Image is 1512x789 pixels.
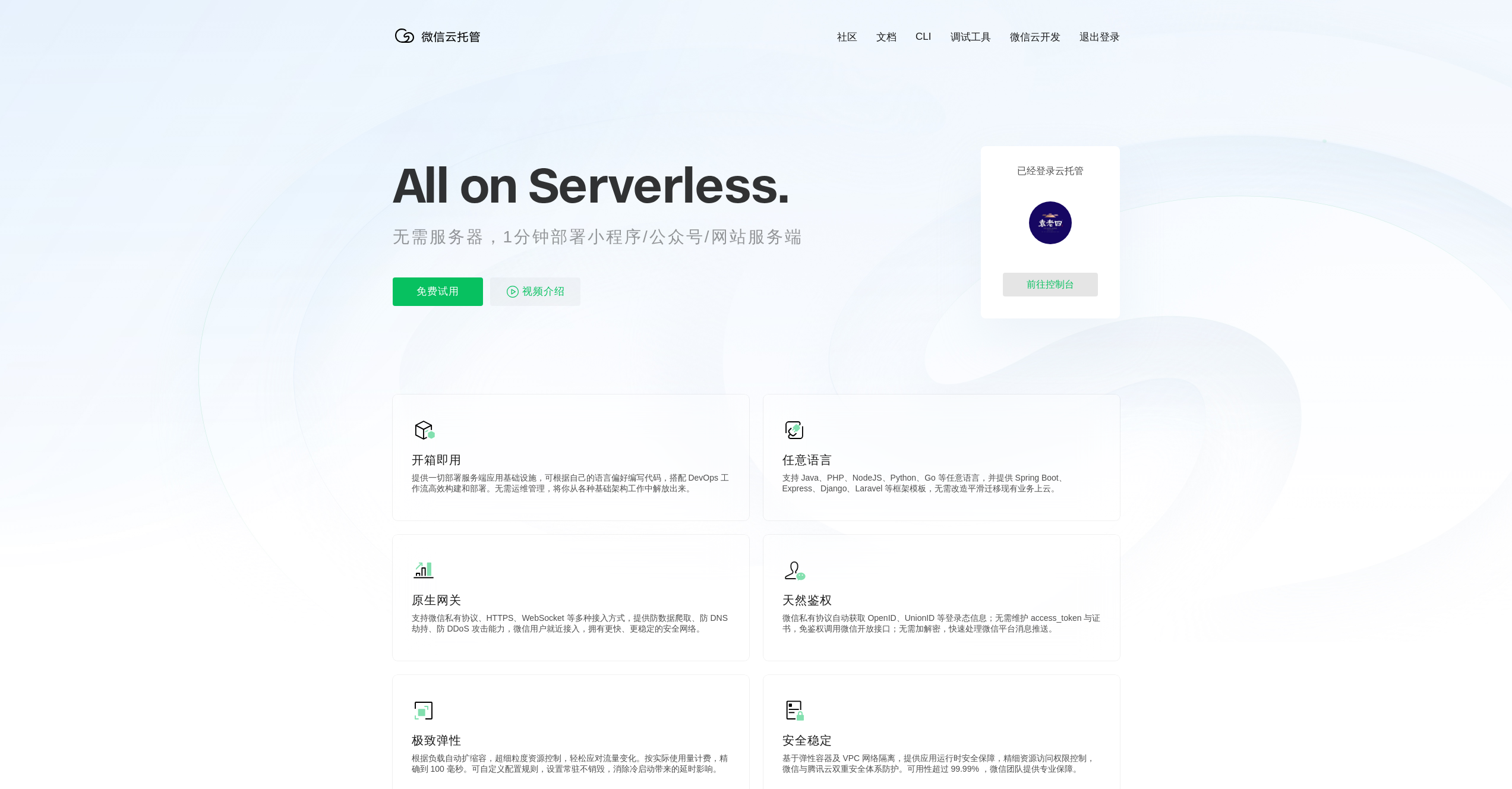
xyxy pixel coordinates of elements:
p: 已经登录云托管 [1017,165,1084,178]
a: CLI [916,31,931,43]
p: 微信私有协议自动获取 OpenID、UnionID 等登录态信息；无需维护 access_token 与证书，免鉴权调用微信开放接口；无需加解密，快速处理微信平台消息推送。 [782,613,1101,637]
p: 极致弹性 [412,732,730,749]
a: 文档 [876,30,897,44]
p: 免费试用 [393,277,483,306]
p: 支持微信私有协议、HTTPS、WebSocket 等多种接入方式，提供防数据爬取、防 DNS 劫持、防 DDoS 攻击能力，微信用户就近接入，拥有更快、更稳定的安全网络。 [412,613,730,637]
a: 退出登录 [1079,30,1120,44]
p: 原生网关 [412,592,730,608]
p: 安全稳定 [782,732,1101,749]
p: 根据负载自动扩缩容，超细粒度资源控制，轻松应对流量变化。按实际使用量计费，精确到 100 毫秒。可自定义配置规则，设置常驻不销毁，消除冷启动带来的延时影响。 [412,753,730,777]
p: 开箱即用 [412,452,730,468]
p: 基于弹性容器及 VPC 网络隔离，提供应用运行时安全保障，精细资源访问权限控制，微信与腾讯云双重安全体系防护。可用性超过 99.99% ，微信团队提供专业保障。 [782,753,1101,777]
p: 天然鉴权 [782,592,1101,608]
img: video_play.svg [506,285,520,299]
a: 微信云托管 [393,39,488,49]
div: 前往控制台 [1003,273,1098,296]
p: 提供一切部署服务端应用基础设施，可根据自己的语言偏好编写代码，搭配 DevOps 工作流高效构建和部署。无需运维管理，将你从各种基础架构工作中解放出来。 [412,473,730,497]
span: All on [393,155,517,214]
p: 支持 Java、PHP、NodeJS、Python、Go 等任意语言，并提供 Spring Boot、Express、Django、Laravel 等框架模板，无需改造平滑迁移现有业务上云。 [782,473,1101,497]
span: Serverless. [528,155,789,214]
p: 任意语言 [782,452,1101,468]
a: 社区 [837,30,857,44]
img: 微信云托管 [393,24,488,48]
a: 调试工具 [951,30,991,44]
a: 微信云开发 [1010,30,1060,44]
span: 视频介绍 [522,277,565,306]
p: 无需服务器，1分钟部署小程序/公众号/网站服务端 [393,225,825,249]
